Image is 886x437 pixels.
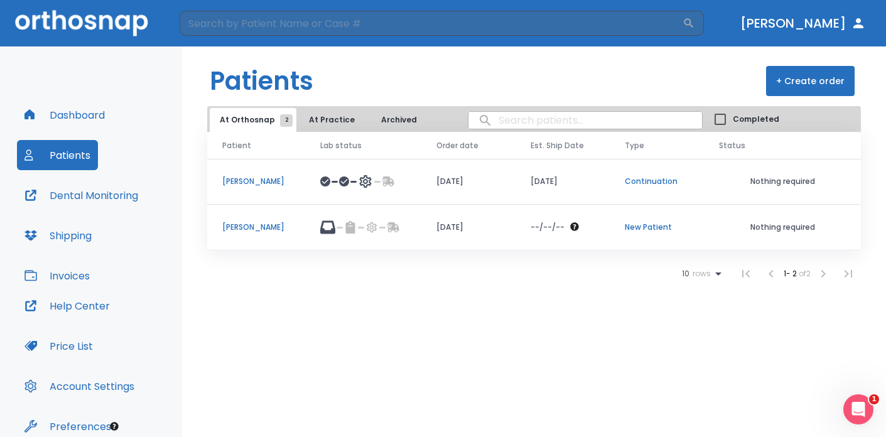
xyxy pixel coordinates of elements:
button: Archived [367,108,430,132]
span: At Orthosnap [220,114,286,126]
span: Patient [222,140,251,151]
span: Type [625,140,644,151]
span: 10 [682,269,689,278]
h1: Patients [210,62,313,100]
td: [DATE] [516,159,610,205]
span: Status [719,140,745,151]
input: search [468,108,702,132]
button: Help Center [17,291,117,321]
p: New Patient [625,222,689,233]
span: Est. Ship Date [531,140,584,151]
div: tabs [210,108,433,132]
td: [DATE] [421,159,516,205]
button: + Create order [766,66,855,96]
span: rows [689,269,711,278]
iframe: Intercom live chat [843,394,873,424]
div: The date will be available after approving treatment plan [531,222,595,233]
button: At Practice [299,108,365,132]
button: Patients [17,140,98,170]
span: of 2 [799,268,811,279]
span: 1 [869,394,879,404]
td: [DATE] [421,205,516,251]
p: Continuation [625,176,689,187]
span: Completed [733,114,779,125]
span: Lab status [320,140,362,151]
button: Dental Monitoring [17,180,146,210]
p: --/--/-- [531,222,565,233]
input: Search by Patient Name or Case # [180,11,683,36]
span: 1 - 2 [784,268,799,279]
button: Invoices [17,261,97,291]
p: [PERSON_NAME] [222,176,290,187]
button: Price List [17,331,100,361]
div: Tooltip anchor [109,421,120,432]
span: 2 [280,114,293,127]
button: [PERSON_NAME] [735,12,871,35]
p: Nothing required [719,176,846,187]
p: [PERSON_NAME] [222,222,290,233]
img: Orthosnap [15,10,148,36]
button: Account Settings [17,371,142,401]
button: Dashboard [17,100,112,130]
p: Nothing required [719,222,846,233]
button: Shipping [17,220,99,251]
span: Order date [436,140,478,151]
